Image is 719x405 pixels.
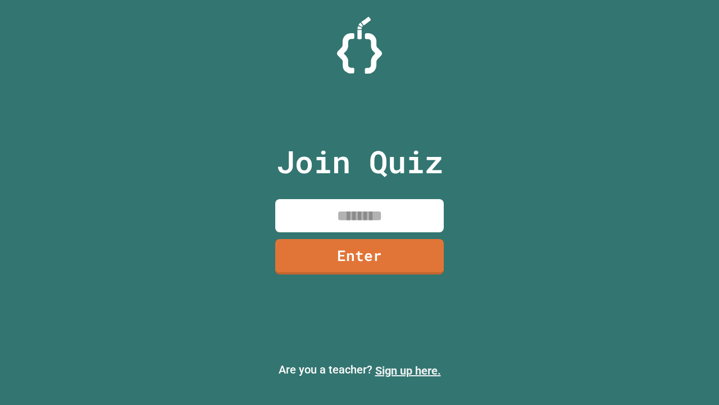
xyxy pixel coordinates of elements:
iframe: chat widget [672,360,708,394]
p: Join Quiz [276,138,443,185]
img: Logo.svg [337,17,382,74]
p: Are you a teacher? [9,361,710,379]
iframe: chat widget [626,311,708,359]
a: Sign up here. [375,364,441,377]
a: Enter [275,239,444,274]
